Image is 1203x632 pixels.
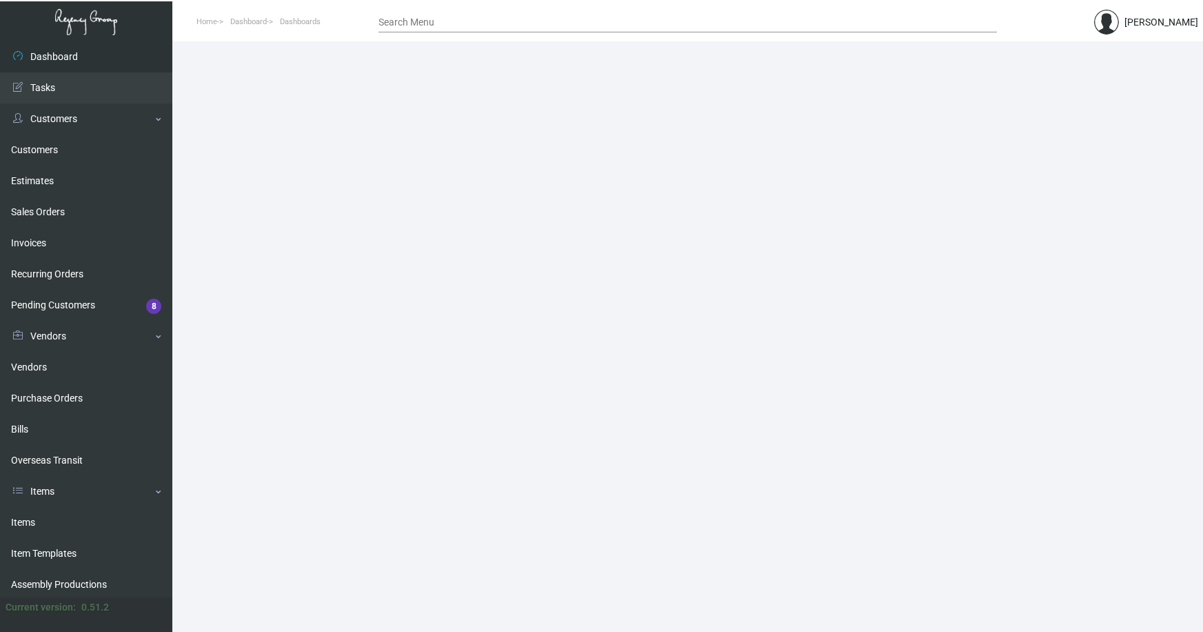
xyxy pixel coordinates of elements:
[280,17,321,26] span: Dashboards
[6,600,76,615] div: Current version:
[81,600,109,615] div: 0.51.2
[1124,15,1198,30] div: [PERSON_NAME]
[1094,10,1119,34] img: admin@bootstrapmaster.com
[196,17,217,26] span: Home
[230,17,267,26] span: Dashboard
